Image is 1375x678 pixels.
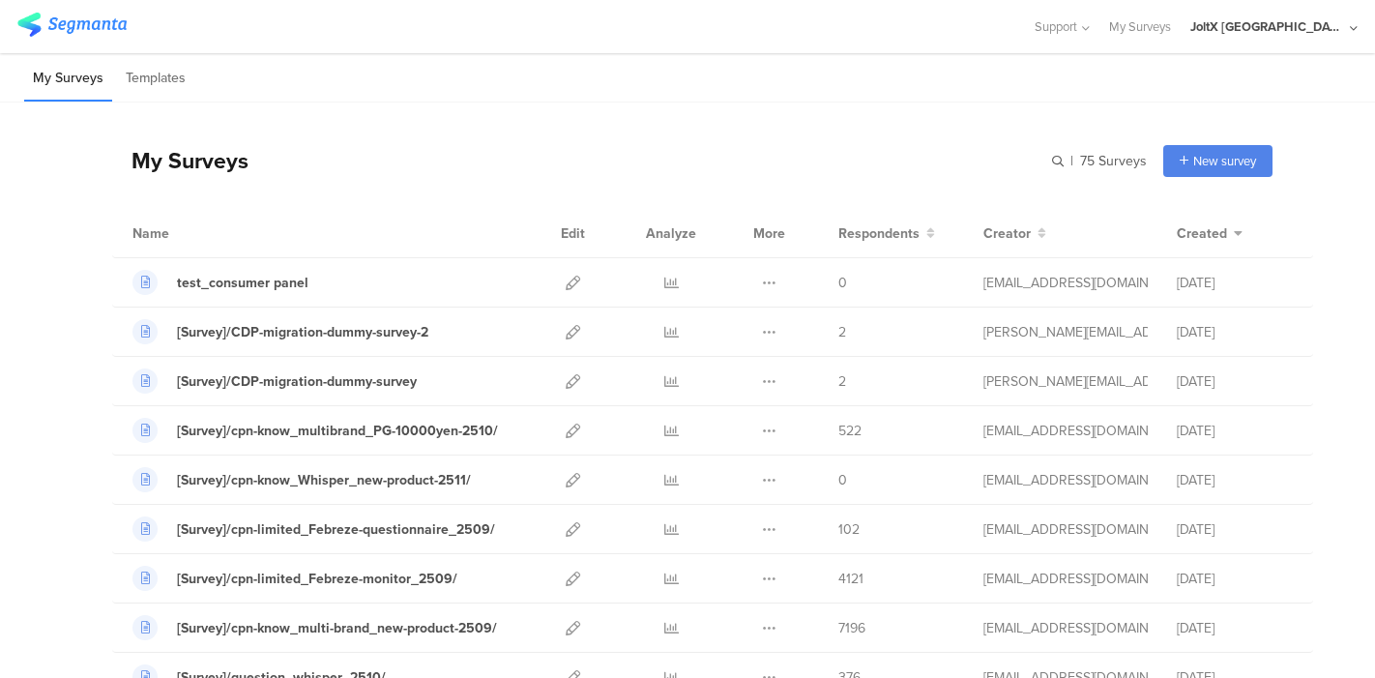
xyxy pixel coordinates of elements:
span: New survey [1193,152,1256,170]
div: Edit [552,209,594,257]
a: [Survey]/cpn-limited_Febreze-questionnaire_2509/ [132,516,495,542]
div: test_consumer panel [177,273,308,293]
div: [Survey]/CDP-migration-dummy-survey-2 [177,322,428,342]
span: 0 [838,470,847,490]
div: kumai.ik@pg.com [983,519,1148,540]
a: test_consumer panel [132,270,308,295]
div: [Survey]/cpn-limited_Febreze-questionnaire_2509/ [177,519,495,540]
div: [Survey]/CDP-migration-dummy-survey [177,371,417,392]
span: 102 [838,519,860,540]
span: 522 [838,421,862,441]
a: [Survey]/CDP-migration-dummy-survey [132,368,417,394]
div: kumai.ik@pg.com [983,421,1148,441]
div: [Survey]/cpn-know_multi-brand_new-product-2509/ [177,618,497,638]
span: Creator [983,223,1031,244]
div: praharaj.sp.1@pg.com [983,322,1148,342]
button: Creator [983,223,1046,244]
div: [DATE] [1177,519,1293,540]
span: 2 [838,322,846,342]
span: 4121 [838,569,863,589]
span: 0 [838,273,847,293]
div: [DATE] [1177,371,1293,392]
div: [DATE] [1177,569,1293,589]
li: My Surveys [24,56,112,102]
div: Name [132,223,249,244]
span: | [1068,151,1076,171]
div: kumai.ik@pg.com [983,569,1148,589]
div: [Survey]/cpn-know_Whisper_new-product-2511/ [177,470,471,490]
span: 7196 [838,618,865,638]
span: Support [1035,17,1077,36]
li: Templates [117,56,194,102]
a: [Survey]/cpn-know_Whisper_new-product-2511/ [132,467,471,492]
div: [DATE] [1177,618,1293,638]
div: [Survey]/cpn-know_multibrand_PG-10000yen-2510/ [177,421,498,441]
a: [Survey]/cpn-limited_Febreze-monitor_2509/ [132,566,457,591]
div: JoltX [GEOGRAPHIC_DATA] [1190,17,1345,36]
img: segmanta logo [17,13,127,37]
div: Analyze [642,209,700,257]
span: Respondents [838,223,920,244]
div: My Surveys [112,144,249,177]
div: kumai.ik@pg.com [983,273,1148,293]
a: [Survey]/CDP-migration-dummy-survey-2 [132,319,428,344]
button: Respondents [838,223,935,244]
div: [DATE] [1177,421,1293,441]
a: [Survey]/cpn-know_multibrand_PG-10000yen-2510/ [132,418,498,443]
span: 2 [838,371,846,392]
div: [DATE] [1177,322,1293,342]
div: praharaj.sp.1@pg.com [983,371,1148,392]
div: [Survey]/cpn-limited_Febreze-monitor_2509/ [177,569,457,589]
div: kumai.ik@pg.com [983,618,1148,638]
div: [DATE] [1177,273,1293,293]
span: Created [1177,223,1227,244]
div: [DATE] [1177,470,1293,490]
div: kumai.ik@pg.com [983,470,1148,490]
a: [Survey]/cpn-know_multi-brand_new-product-2509/ [132,615,497,640]
div: More [748,209,790,257]
span: 75 Surveys [1080,151,1147,171]
button: Created [1177,223,1243,244]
